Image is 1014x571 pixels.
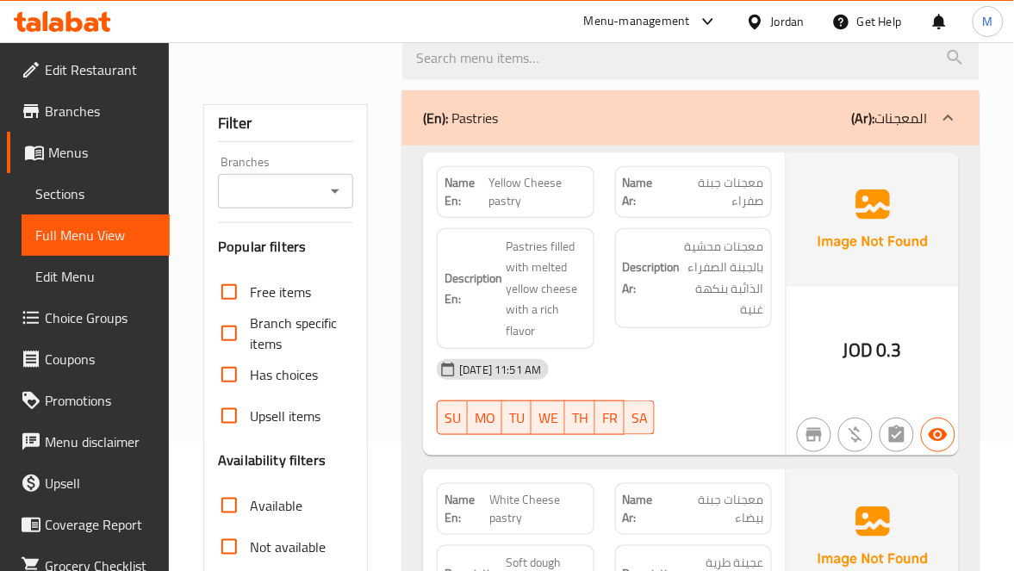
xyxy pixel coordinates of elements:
button: Not has choices [880,418,914,452]
span: Branches [45,101,156,121]
p: Pastries [423,108,498,128]
button: FR [595,400,625,435]
div: (En): Pastries(Ar):المعجنات [402,90,980,146]
a: Menus [7,132,170,173]
button: SU [437,400,468,435]
div: Filter [218,105,353,142]
span: JOD [843,333,873,367]
span: Pastries filled with melted yellow cheese with a rich flavor [506,236,586,342]
strong: Description En: [445,268,502,310]
span: SA [631,406,648,431]
p: المعجنات [852,108,928,128]
button: SA [625,400,655,435]
span: Menus [48,142,156,163]
button: Open [323,179,347,203]
button: Available [921,418,955,452]
span: Promotions [45,390,156,411]
span: FR [602,406,618,431]
span: Edit Menu [35,266,156,287]
a: Edit Restaurant [7,49,170,90]
span: معجنات جبنة صفراء [668,174,764,210]
h3: Availability filters [218,450,326,470]
a: Sections [22,173,170,214]
span: Sections [35,183,156,204]
span: TH [572,406,588,431]
span: Has choices [250,364,318,385]
button: WE [532,400,565,435]
a: Branches [7,90,170,132]
span: Available [250,495,302,516]
span: Upsell [45,473,156,493]
span: Choice Groups [45,307,156,328]
span: Menu disclaimer [45,431,156,452]
span: Edit Restaurant [45,59,156,80]
b: (En): [423,105,448,131]
h3: Popular filters [218,237,353,257]
b: (Ar): [852,105,875,131]
strong: Name Ar: [623,491,669,527]
span: 0.3 [876,333,901,367]
span: معجنات جبنة بيضاء [669,491,764,527]
span: Coupons [45,349,156,369]
span: Coverage Report [45,514,156,535]
button: Purchased item [838,418,873,452]
button: TH [565,400,595,435]
strong: Name Ar: [623,174,668,210]
span: White Cheese pastry [489,491,586,527]
strong: Name En: [445,174,488,210]
span: Branch specific items [250,313,339,354]
a: Full Menu View [22,214,170,256]
span: Upsell items [250,406,320,426]
button: TU [502,400,532,435]
span: Full Menu View [35,225,156,245]
a: Coverage Report [7,504,170,545]
span: TU [509,406,525,431]
span: Not available [250,537,326,557]
div: Menu-management [584,11,690,32]
span: Free items [250,282,311,302]
span: WE [538,406,558,431]
span: MO [475,406,495,431]
a: Upsell [7,462,170,504]
div: Jordan [771,12,805,31]
a: Choice Groups [7,297,170,338]
button: MO [468,400,502,435]
a: Promotions [7,380,170,421]
img: Ae5nvW7+0k+MAAAAAElFTkSuQmCC [787,152,959,287]
span: SU [445,406,461,431]
span: Yellow Cheese pastry [489,174,587,210]
input: search [402,36,980,80]
strong: Description Ar: [623,257,681,299]
a: Edit Menu [22,256,170,297]
a: Coupons [7,338,170,380]
button: Not branch specific item [797,418,831,452]
a: Menu disclaimer [7,421,170,462]
span: [DATE] 11:51 AM [452,362,548,378]
span: معجنات محشية بالجبنة الصفراء الذائبة بنكهة غنية [684,236,764,320]
span: M [983,12,993,31]
strong: Name En: [445,491,489,527]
